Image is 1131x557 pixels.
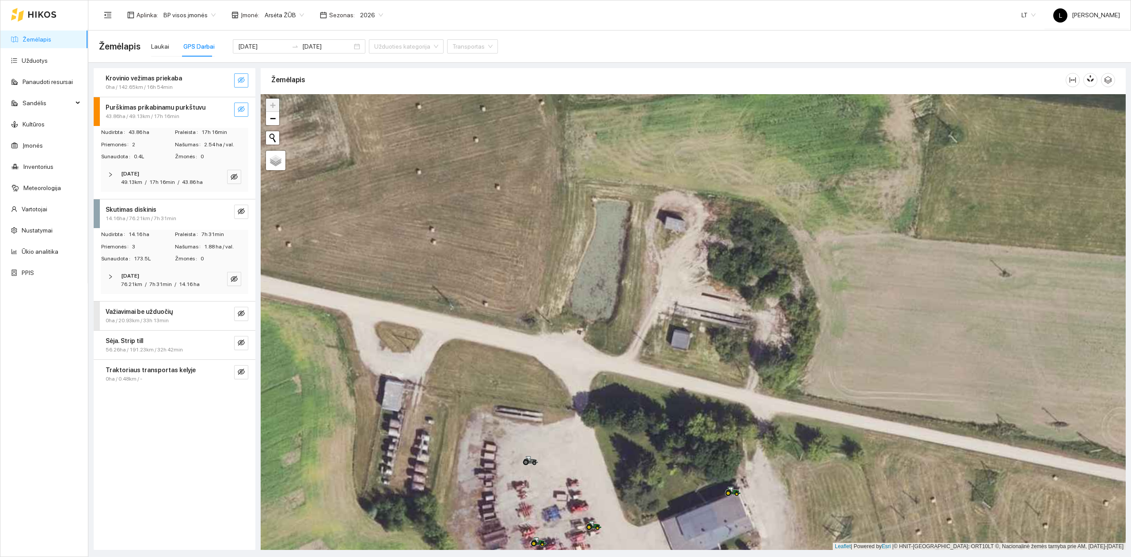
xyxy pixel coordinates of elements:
[833,543,1126,550] div: | Powered by © HNIT-[GEOGRAPHIC_DATA]; ORT10LT ©, Nacionalinė žemės tarnyba prie AM, [DATE]-[DATE]
[137,10,158,20] span: Aplinka :
[94,97,255,126] div: Purškimas prikabinamu purkštuvu43.86ha / 49.13km / 17h 16mineye-invisible
[22,269,34,276] a: PPIS
[132,243,174,251] span: 3
[101,153,134,161] span: Sunaudota
[106,75,182,82] strong: Krovinio vežimas priekaba
[106,104,205,111] strong: Purškimas prikabinamu purkštuvu
[101,128,129,137] span: Nudirbta
[234,307,248,321] button: eye-invisible
[132,141,174,149] span: 2
[892,543,894,549] span: |
[129,128,174,137] span: 43.86 ha
[101,255,134,263] span: Sunaudota
[106,366,196,374] strong: Traktoriaus transportas kelyje
[270,113,276,124] span: −
[175,141,204,149] span: Našumas
[106,346,183,354] span: 56.26ha / 191.23km / 32h 42min
[238,310,245,318] span: eye-invisible
[231,275,238,284] span: eye-invisible
[101,243,132,251] span: Priemonės
[232,11,239,19] span: shop
[360,8,383,22] span: 2026
[227,272,241,286] button: eye-invisible
[22,227,53,234] a: Nustatymai
[183,42,215,51] div: GPS Darbai
[94,199,255,228] div: Skutimas diskinis14.16ha / 76.21km / 7h 31mineye-invisible
[99,6,117,24] button: menu-fold
[145,281,147,287] span: /
[201,255,248,263] span: 0
[234,73,248,88] button: eye-invisible
[835,543,851,549] a: Leaflet
[101,267,248,294] div: [DATE]76.21km/7h 31min/14.16 haeye-invisible
[178,179,179,185] span: /
[101,230,129,239] span: Nudirbta
[101,164,248,192] div: [DATE]49.13km/17h 16min/43.86 haeye-invisible
[1059,8,1062,23] span: L
[292,43,299,50] span: swap-right
[22,206,47,213] a: Vartotojai
[238,76,245,85] span: eye-invisible
[108,172,113,177] span: right
[106,112,179,121] span: 43.86ha / 49.13km / 17h 16min
[134,153,174,161] span: 0.4L
[238,339,245,347] span: eye-invisible
[238,106,245,114] span: eye-invisible
[204,141,248,149] span: 2.54 ha / val.
[238,42,288,51] input: Pradžios data
[266,131,279,145] button: Initiate a new search
[270,99,276,111] span: +
[882,543,891,549] a: Esri
[99,39,140,53] span: Žemėlapis
[302,42,352,51] input: Pabaigos data
[106,337,143,344] strong: Sėja. Strip till
[175,230,201,239] span: Praleista
[129,230,174,239] span: 14.16 ha
[175,255,201,263] span: Žmonės
[238,368,245,377] span: eye-invisible
[201,230,248,239] span: 7h 31min
[1066,76,1079,84] span: column-width
[265,8,304,22] span: Arsėta ŽŪB
[175,281,176,287] span: /
[23,94,73,112] span: Sandėlis
[23,184,61,191] a: Meteorologija
[1066,73,1080,87] button: column-width
[234,336,248,350] button: eye-invisible
[94,68,255,97] div: Krovinio vežimas priekaba0ha / 142.65km / 16h 54mineye-invisible
[182,179,203,185] span: 43.86 ha
[106,206,156,213] strong: Skutimas diskinis
[106,83,173,92] span: 0ha / 142.65km / 16h 54min
[94,331,255,359] div: Sėja. Strip till56.26ha / 191.23km / 32h 42mineye-invisible
[175,243,204,251] span: Našumas
[94,360,255,389] div: Traktoriaus transportas kelyje0ha / 0.48km / -eye-invisible
[23,142,43,149] a: Įmonės
[121,179,142,185] span: 49.13km
[1053,11,1120,19] span: [PERSON_NAME]
[241,10,259,20] span: Įmonė :
[101,141,132,149] span: Priemonės
[231,173,238,182] span: eye-invisible
[108,274,113,279] span: right
[22,57,48,64] a: Užduotys
[94,301,255,330] div: Važiavimai be užduočių0ha / 20.93km / 33h 13mineye-invisible
[163,8,216,22] span: BP visos įmonės
[201,128,248,137] span: 17h 16min
[106,375,142,383] span: 0ha / 0.48km / -
[266,99,279,112] a: Zoom in
[106,308,173,315] strong: Važiavimai be užduočių
[22,248,58,255] a: Ūkio analitika
[149,281,172,287] span: 7h 31min
[1021,8,1036,22] span: LT
[320,11,327,19] span: calendar
[104,11,112,19] span: menu-fold
[292,43,299,50] span: to
[201,153,248,161] span: 0
[204,243,248,251] span: 1.88 ha / val.
[238,208,245,216] span: eye-invisible
[23,163,53,170] a: Inventorius
[271,67,1066,92] div: Žemėlapis
[266,112,279,125] a: Zoom out
[266,151,285,170] a: Layers
[179,281,200,287] span: 14.16 ha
